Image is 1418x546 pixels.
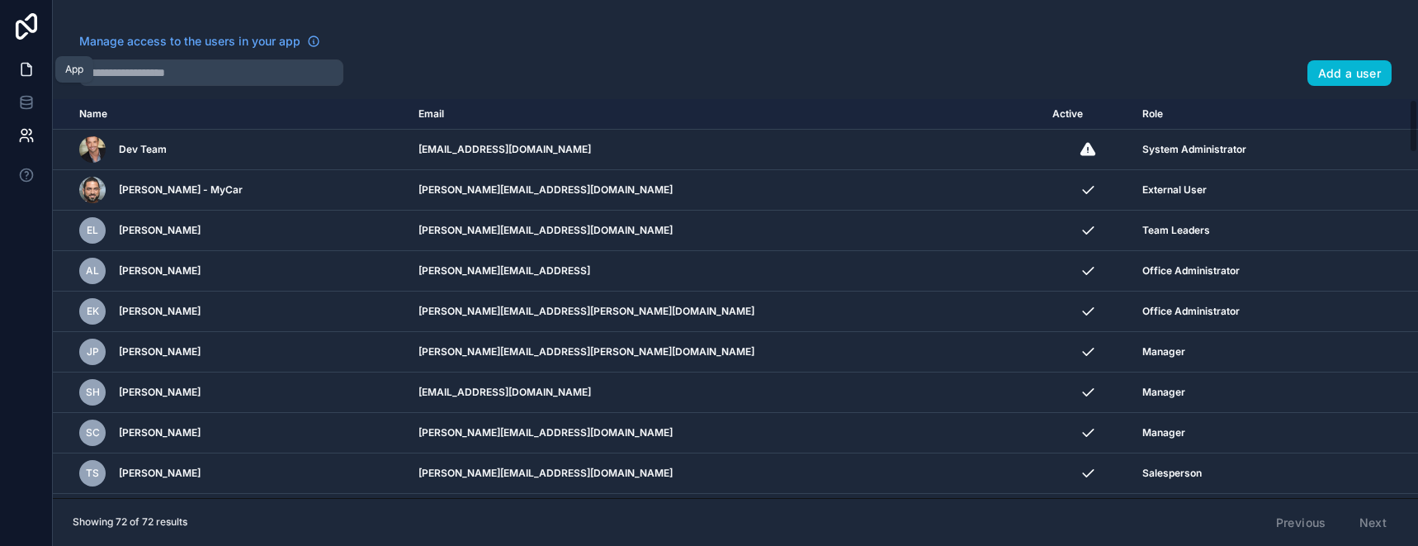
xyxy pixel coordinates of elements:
[86,264,99,278] span: AL
[409,99,1042,130] th: Email
[119,264,201,278] span: [PERSON_NAME]
[53,99,1418,498] div: scrollable content
[79,33,320,50] a: Manage access to the users in your app
[1142,345,1185,358] span: Manager
[1142,183,1207,197] span: External User
[1132,99,1353,130] th: Role
[87,345,99,358] span: JP
[86,386,100,399] span: SH
[1142,224,1210,237] span: Team Leaders
[119,143,167,156] span: Dev Team
[73,515,187,529] span: Showing 72 of 72 results
[119,224,201,237] span: [PERSON_NAME]
[409,170,1042,211] td: [PERSON_NAME][EMAIL_ADDRESS][DOMAIN_NAME]
[1142,386,1185,399] span: Manager
[409,211,1042,251] td: [PERSON_NAME][EMAIL_ADDRESS][DOMAIN_NAME]
[1042,99,1132,130] th: Active
[409,292,1042,332] td: [PERSON_NAME][EMAIL_ADDRESS][PERSON_NAME][DOMAIN_NAME]
[1142,467,1202,480] span: Salesperson
[409,453,1042,494] td: [PERSON_NAME][EMAIL_ADDRESS][DOMAIN_NAME]
[409,413,1042,453] td: [PERSON_NAME][EMAIL_ADDRESS][DOMAIN_NAME]
[1142,143,1246,156] span: System Administrator
[119,386,201,399] span: [PERSON_NAME]
[119,467,201,480] span: [PERSON_NAME]
[1142,426,1185,439] span: Manager
[65,63,83,76] div: App
[409,373,1042,413] td: [EMAIL_ADDRESS][DOMAIN_NAME]
[119,426,201,439] span: [PERSON_NAME]
[1307,60,1392,87] button: Add a user
[409,130,1042,170] td: [EMAIL_ADDRESS][DOMAIN_NAME]
[86,467,99,480] span: TS
[119,305,201,318] span: [PERSON_NAME]
[87,224,98,237] span: EL
[409,494,1042,534] td: [PERSON_NAME][EMAIL_ADDRESS][DOMAIN_NAME]
[119,345,201,358] span: [PERSON_NAME]
[409,251,1042,292] td: [PERSON_NAME][EMAIL_ADDRESS]
[1142,305,1240,318] span: Office Administrator
[119,183,243,197] span: [PERSON_NAME] - MyCar
[409,332,1042,373] td: [PERSON_NAME][EMAIL_ADDRESS][PERSON_NAME][DOMAIN_NAME]
[79,33,300,50] span: Manage access to the users in your app
[1142,264,1240,278] span: Office Administrator
[86,426,100,439] span: SC
[87,305,99,318] span: EK
[53,99,409,130] th: Name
